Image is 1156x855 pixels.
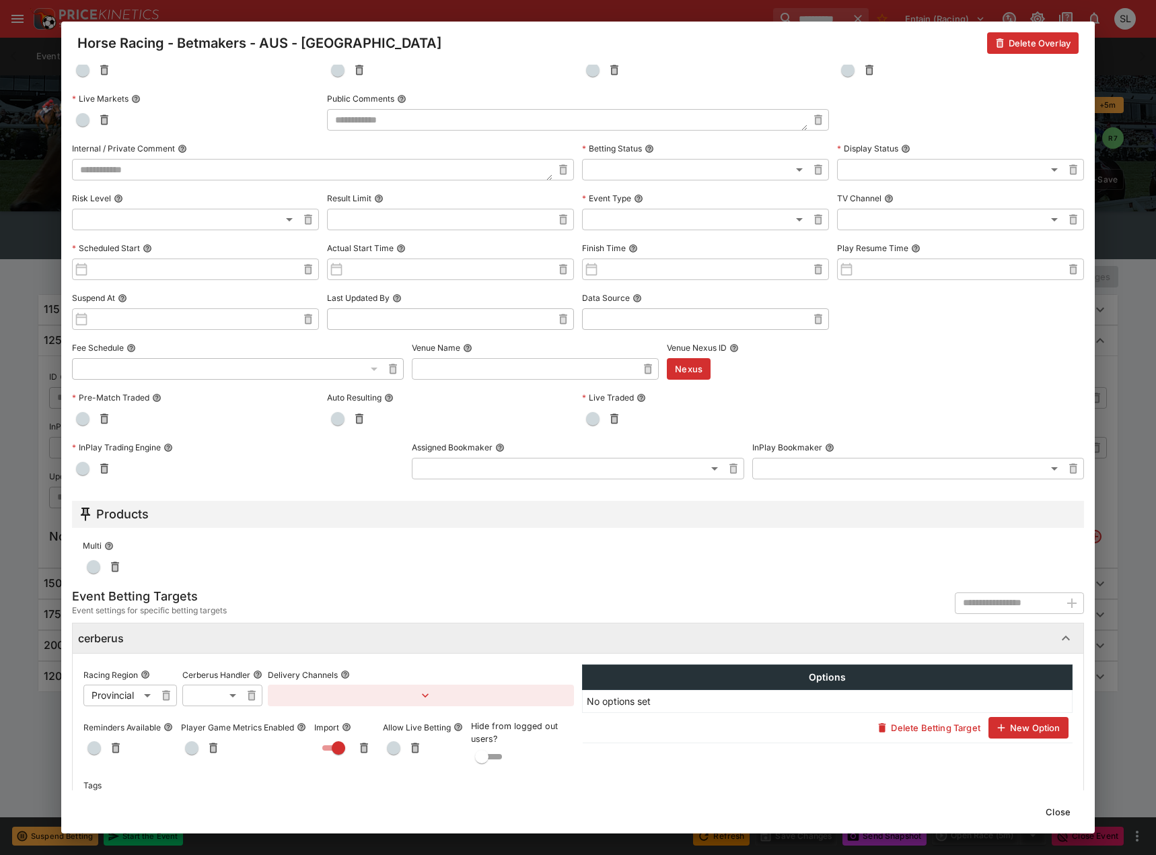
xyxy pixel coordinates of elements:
[164,443,173,452] button: InPlay Trading Engine
[583,690,1073,713] td: No options set
[268,669,338,681] p: Delivery Channels
[152,393,161,403] button: Pre-Match Traded
[633,294,642,303] button: Data Source
[384,393,394,403] button: Auto Resulting
[884,194,894,203] button: TV Channel
[72,292,115,304] p: Suspend At
[825,443,834,452] button: InPlay Bookmaker
[837,143,898,154] p: Display Status
[583,665,1073,690] th: Options
[397,94,406,104] button: Public Comments
[83,540,102,551] p: Multi
[637,393,646,403] button: Live Traded
[645,144,654,153] button: Betting Status
[78,631,124,646] h6: cerberus
[83,780,102,791] p: Tags
[987,32,1079,54] button: Delete Overlay
[72,93,129,104] p: Live Markets
[911,244,920,253] button: Play Resume Time
[837,242,908,254] p: Play Resume Time
[392,294,402,303] button: Last Updated By
[383,722,451,733] p: Allow Live Betting
[327,392,382,403] p: Auto Resulting
[495,443,505,452] button: Assigned Bookmaker
[628,244,638,253] button: Finish Time
[988,717,1069,739] button: New Option
[114,194,123,203] button: Risk Level
[182,669,250,681] p: Cerberus Handler
[327,292,390,304] p: Last Updated By
[118,294,127,303] button: Suspend At
[463,343,472,353] button: Venue Name
[72,242,140,254] p: Scheduled Start
[164,722,173,732] button: Reminders Available
[582,193,631,204] p: Event Type
[72,442,161,453] p: InPlay Trading Engine
[667,358,711,380] button: Nexus
[471,720,574,746] p: Hide from logged out users?
[72,392,149,403] p: Pre-Match Traded
[72,604,227,617] span: Event settings for specific betting targets
[253,670,262,679] button: Cerberus Handler
[901,144,910,153] button: Display Status
[582,392,634,403] p: Live Traded
[582,242,626,254] p: Finish Time
[127,343,136,353] button: Fee Schedule
[837,193,881,204] p: TV Channel
[72,193,111,204] p: Risk Level
[1038,801,1079,823] button: Close
[752,442,822,453] p: InPlay Bookmaker
[72,342,124,353] p: Fee Schedule
[83,685,155,706] div: Provincial
[582,292,630,304] p: Data Source
[667,342,727,353] p: Venue Nexus ID
[83,669,138,681] p: Racing Region
[96,506,149,522] h5: Products
[412,442,493,453] p: Assigned Bookmaker
[342,722,351,732] button: Import
[181,722,294,733] p: Player Game Metrics Enabled
[143,244,152,253] button: Scheduled Start
[729,343,739,353] button: Venue Nexus ID
[131,94,141,104] button: Live Markets
[72,143,175,154] p: Internal / Private Comment
[178,144,187,153] button: Internal / Private Comment
[72,588,227,604] h5: Event Betting Targets
[412,342,460,353] p: Venue Name
[314,722,339,733] p: Import
[634,194,643,203] button: Event Type
[396,244,406,253] button: Actual Start Time
[327,193,371,204] p: Result Limit
[454,722,463,732] button: Allow Live Betting
[104,541,114,551] button: Multi
[77,34,441,52] h4: Horse Racing - Betmakers - AUS - [GEOGRAPHIC_DATA]
[327,93,394,104] p: Public Comments
[340,670,350,679] button: Delivery Channels
[582,143,642,154] p: Betting Status
[374,194,384,203] button: Result Limit
[297,722,306,732] button: Player Game Metrics Enabled
[83,722,161,733] p: Reminders Available
[869,717,988,739] button: Delete Betting Target
[327,242,394,254] p: Actual Start Time
[141,670,150,679] button: Racing Region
